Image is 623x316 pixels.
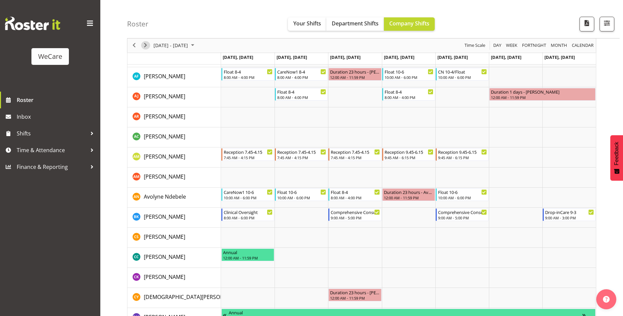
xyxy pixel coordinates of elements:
span: calendar [571,41,594,50]
div: 7:45 AM - 4:15 PM [224,155,273,160]
button: October 2025 [152,41,197,50]
div: Antonia Mao"s event - Reception 9.45-6.15 Begin From Thursday, October 9, 2025 at 9:45:00 AM GMT+... [382,148,435,161]
td: Brian Ko resource [127,208,221,228]
span: [PERSON_NAME] [144,113,185,120]
div: 9:45 AM - 6:15 PM [385,155,433,160]
div: 10:00 AM - 6:00 PM [438,75,487,80]
div: 12:00 AM - 11:59 PM [330,295,380,301]
div: Drop-inCare 9-3 [545,209,594,215]
button: Filter Shifts [600,17,614,31]
span: [PERSON_NAME] [144,233,185,240]
div: Float 10-6 [385,68,433,75]
div: Avolyne Ndebele"s event - Float 10-6 Begin From Tuesday, October 7, 2025 at 10:00:00 AM GMT+13:00... [275,188,328,201]
span: [DATE], [DATE] [277,54,307,60]
div: Brian Ko"s event - Clinical Oversight Begin From Monday, October 6, 2025 at 8:00:00 AM GMT+13:00 ... [221,208,274,221]
button: Company Shifts [384,17,435,31]
td: Amy Johannsen resource [127,87,221,107]
a: [PERSON_NAME] [144,112,185,120]
span: Fortnight [521,41,547,50]
div: Avolyne Ndebele"s event - Float 8-4 Begin From Wednesday, October 8, 2025 at 8:00:00 AM GMT+13:00... [328,188,381,201]
span: [DATE], [DATE] [437,54,468,60]
a: [PERSON_NAME] [144,72,185,80]
td: Christianna Yu resource [127,288,221,308]
div: Alex Ferguson"s event - Float 10-6 Begin From Thursday, October 9, 2025 at 10:00:00 AM GMT+13:00 ... [382,68,435,81]
div: Clinical Oversight [224,209,273,215]
span: [PERSON_NAME] [144,133,185,140]
div: Charlotte Courtney"s event - Annual Begin From Monday, October 6, 2025 at 12:00:00 AM GMT+13:00 E... [221,248,274,261]
span: Month [550,41,568,50]
span: [PERSON_NAME] [144,93,185,100]
button: Timeline Month [550,41,568,50]
div: Reception 7.45-4.15 [224,148,273,155]
h4: Roster [127,20,148,28]
div: 12:00 AM - 11:59 PM [330,75,380,80]
div: Float 10-6 [277,189,326,195]
a: [PERSON_NAME] [144,213,185,221]
div: next period [140,38,151,52]
a: [PERSON_NAME] [144,92,185,100]
button: Fortnight [521,41,547,50]
span: Inbox [17,112,97,122]
span: [PERSON_NAME] [144,73,185,80]
span: Shifts [17,128,87,138]
button: Timeline Week [505,41,519,50]
div: Reception 7.45-4.15 [331,148,380,155]
div: 9:00 AM - 5:00 PM [438,215,487,220]
span: [PERSON_NAME] [144,173,185,180]
div: October 06 - 12, 2025 [151,38,198,52]
div: Amy Johannsen"s event - Duration 1 days - Amy Johannsen Begin From Saturday, October 11, 2025 at ... [489,88,596,101]
span: Time & Attendance [17,145,87,155]
div: previous period [128,38,140,52]
span: Time Scale [464,41,486,50]
div: Avolyne Ndebele"s event - CareNow1 10-6 Begin From Monday, October 6, 2025 at 10:00:00 AM GMT+13:... [221,188,274,201]
span: [DATE], [DATE] [330,54,360,60]
div: 10:00 AM - 6:00 PM [438,195,487,200]
div: 10:00 AM - 6:00 PM [224,195,273,200]
span: [PERSON_NAME] [144,273,185,281]
div: Alex Ferguson"s event - Float 8-4 Begin From Monday, October 6, 2025 at 8:00:00 AM GMT+13:00 Ends... [221,68,274,81]
a: [PERSON_NAME] [144,132,185,140]
div: 8:00 AM - 4:00 PM [277,75,326,80]
div: Brian Ko"s event - Comprehensive Consult 9-5 Begin From Friday, October 10, 2025 at 9:00:00 AM GM... [436,208,489,221]
span: [DATE] - [DATE] [153,41,189,50]
button: Next [141,41,150,50]
div: 7:45 AM - 4:15 PM [277,155,326,160]
td: Andrea Ramirez resource [127,107,221,127]
td: Chloe Kim resource [127,268,221,288]
button: Previous [130,41,139,50]
div: Annual [223,249,273,255]
div: 8:00 AM - 4:00 PM [331,195,380,200]
div: Brian Ko"s event - Comprehensive Consult 9-5 Begin From Wednesday, October 8, 2025 at 9:00:00 AM ... [328,208,381,221]
span: Roster [17,95,97,105]
td: Andrew Casburn resource [127,127,221,147]
div: 10:00 AM - 6:00 PM [385,75,433,80]
div: WeCare [38,51,62,62]
div: Alex Ferguson"s event - CN 10-4/Float Begin From Friday, October 10, 2025 at 10:00:00 AM GMT+13:0... [436,68,489,81]
span: Day [493,41,502,50]
span: Department Shifts [332,20,379,27]
span: [DEMOGRAPHIC_DATA][PERSON_NAME] [144,293,243,301]
div: 9:00 AM - 3:00 PM [545,215,594,220]
div: Antonia Mao"s event - Reception 7.45-4.15 Begin From Wednesday, October 8, 2025 at 7:45:00 AM GMT... [328,148,381,161]
div: Amy Johannsen"s event - Float 8-4 Begin From Tuesday, October 7, 2025 at 8:00:00 AM GMT+13:00 End... [275,88,328,101]
a: [PERSON_NAME] [144,152,185,161]
td: Charlotte Courtney resource [127,248,221,268]
div: Duration 23 hours - Avolyne Ndebele [384,189,433,195]
span: [DATE], [DATE] [223,54,253,60]
span: Finance & Reporting [17,162,87,172]
div: Antonia Mao"s event - Reception 7.45-4.15 Begin From Tuesday, October 7, 2025 at 7:45:00 AM GMT+1... [275,148,328,161]
div: CareNow1 8-4 [277,68,326,75]
span: [DATE], [DATE] [544,54,575,60]
td: Catherine Stewart resource [127,228,221,248]
span: [PERSON_NAME] [144,153,185,160]
span: Company Shifts [389,20,429,27]
div: Reception 7.45-4.15 [277,148,326,155]
div: Float 8-4 [277,88,326,95]
div: Alex Ferguson"s event - CareNow1 8-4 Begin From Tuesday, October 7, 2025 at 8:00:00 AM GMT+13:00 ... [275,68,328,81]
div: 8:00 AM - 6:00 PM [224,215,273,220]
span: Feedback [614,142,620,165]
button: Department Shifts [326,17,384,31]
div: Duration 1 days - [PERSON_NAME] [491,88,594,95]
div: 12:00 AM - 11:59 PM [384,195,433,200]
button: Timeline Day [492,41,503,50]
